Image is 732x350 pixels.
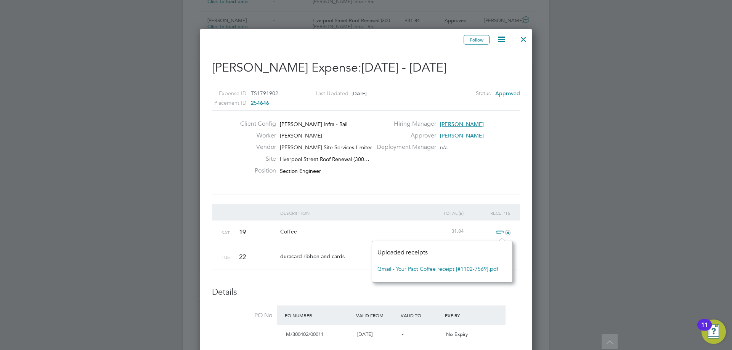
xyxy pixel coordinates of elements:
span: 254646 [251,99,269,106]
label: Last Updated [305,89,348,98]
span: M/300402/00011 [286,331,324,337]
span: duracard ribbon and cards [280,253,345,260]
div: Description [278,204,419,222]
span: [DATE] - [DATE] [361,60,446,75]
span: 19 [239,228,246,236]
label: Expense ID [202,89,246,98]
button: Open Resource Center, 11 new notifications [701,320,726,344]
label: Client Config [234,120,276,128]
div: PO Number [283,308,354,322]
span: Sat [222,229,230,235]
h3: Details [212,287,520,298]
button: Follow [464,35,490,45]
span: Tue [222,254,230,260]
a: Gmail - Your Pact Coffee receipt [#1102-7569].pdf [377,263,498,275]
span: [DATE] [357,331,372,337]
span: 31.84 [451,228,464,234]
span: Liverpool Street Roof Renewal (300… [280,156,369,163]
span: 22 [239,253,246,261]
span: Coffee [280,228,297,235]
span: No Expiry [446,331,468,337]
label: Placement ID [202,98,246,108]
header: Uploaded receipts [377,249,507,260]
div: Valid To [399,308,443,322]
span: [PERSON_NAME] Site Services Limited [280,144,374,151]
div: Expiry [443,308,488,322]
label: Site [234,155,276,163]
label: Status [476,89,491,98]
div: 11 [701,325,708,335]
span: Section Engineer [280,168,321,174]
label: Deployment Manager [372,143,436,151]
span: [PERSON_NAME] Infra - Rail [280,121,347,128]
label: PO No [212,312,272,320]
label: Worker [234,132,276,140]
label: Approver [372,132,436,140]
span: - [402,331,403,337]
i: + [504,229,512,237]
span: n/a [440,144,448,151]
span: [DATE] [352,90,367,97]
label: Position [234,167,276,175]
div: Valid From [354,308,399,322]
div: Receipts [466,204,512,222]
span: [PERSON_NAME] [440,121,484,128]
span: Approved [495,90,520,97]
div: Total (£) [419,204,466,222]
h2: [PERSON_NAME] Expense: [212,60,520,76]
span: [PERSON_NAME] [280,132,322,139]
span: TS1791902 [251,90,278,97]
label: Vendor [234,143,276,151]
label: Hiring Manager [372,120,436,128]
span: [PERSON_NAME] [440,132,484,139]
